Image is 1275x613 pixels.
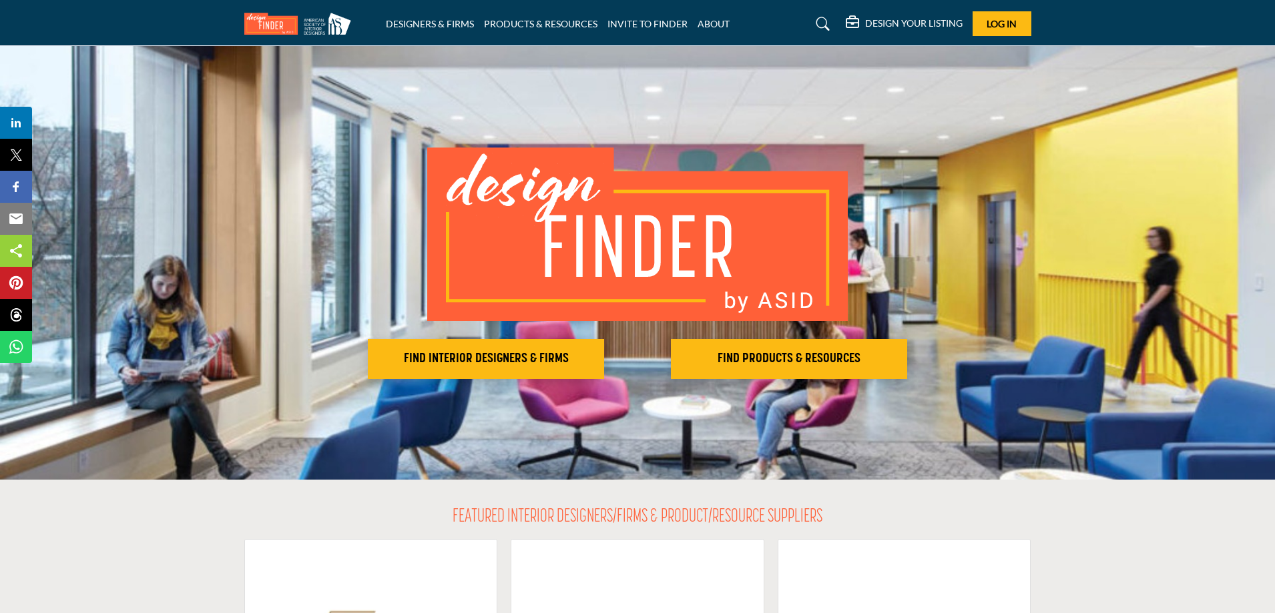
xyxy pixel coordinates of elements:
a: PRODUCTS & RESOURCES [484,18,597,29]
button: FIND PRODUCTS & RESOURCES [671,339,907,379]
h2: FIND PRODUCTS & RESOURCES [675,351,903,367]
a: INVITE TO FINDER [607,18,688,29]
h5: DESIGN YOUR LISTING [865,17,963,29]
a: ABOUT [698,18,730,29]
h2: FEATURED INTERIOR DESIGNERS/FIRMS & PRODUCT/RESOURCE SUPPLIERS [453,506,822,529]
h2: FIND INTERIOR DESIGNERS & FIRMS [372,351,600,367]
span: Log In [987,18,1017,29]
a: Search [803,13,838,35]
a: DESIGNERS & FIRMS [386,18,474,29]
img: image [427,147,848,321]
button: Log In [973,11,1031,36]
button: FIND INTERIOR DESIGNERS & FIRMS [368,339,604,379]
img: Site Logo [244,13,358,35]
div: DESIGN YOUR LISTING [846,16,963,32]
